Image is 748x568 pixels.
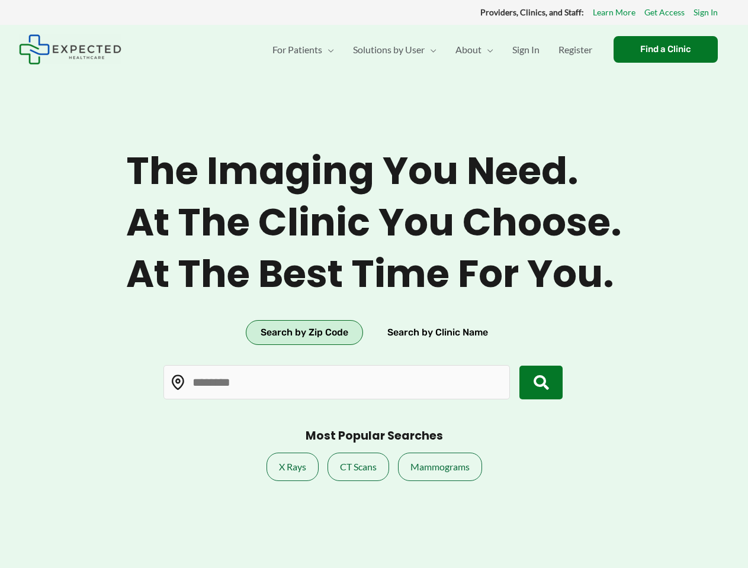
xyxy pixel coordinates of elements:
[306,429,443,444] h3: Most Popular Searches
[549,29,602,70] a: Register
[480,7,584,17] strong: Providers, Clinics, and Staff:
[343,29,446,70] a: Solutions by UserMenu Toggle
[126,200,622,246] span: At the clinic you choose.
[272,29,322,70] span: For Patients
[19,34,121,64] img: Expected Healthcare Logo - side, dark font, small
[593,5,635,20] a: Learn More
[322,29,334,70] span: Menu Toggle
[503,29,549,70] a: Sign In
[328,453,389,481] a: CT Scans
[398,453,482,481] a: Mammograms
[446,29,503,70] a: AboutMenu Toggle
[694,5,718,20] a: Sign In
[558,29,592,70] span: Register
[425,29,436,70] span: Menu Toggle
[353,29,425,70] span: Solutions by User
[373,320,503,345] button: Search by Clinic Name
[171,375,186,390] img: Location pin
[263,29,343,70] a: For PatientsMenu Toggle
[246,320,363,345] button: Search by Zip Code
[512,29,540,70] span: Sign In
[644,5,685,20] a: Get Access
[267,453,319,481] a: X Rays
[126,251,622,297] span: At the best time for you.
[263,29,602,70] nav: Primary Site Navigation
[455,29,481,70] span: About
[614,36,718,63] a: Find a Clinic
[126,149,622,194] span: The imaging you need.
[481,29,493,70] span: Menu Toggle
